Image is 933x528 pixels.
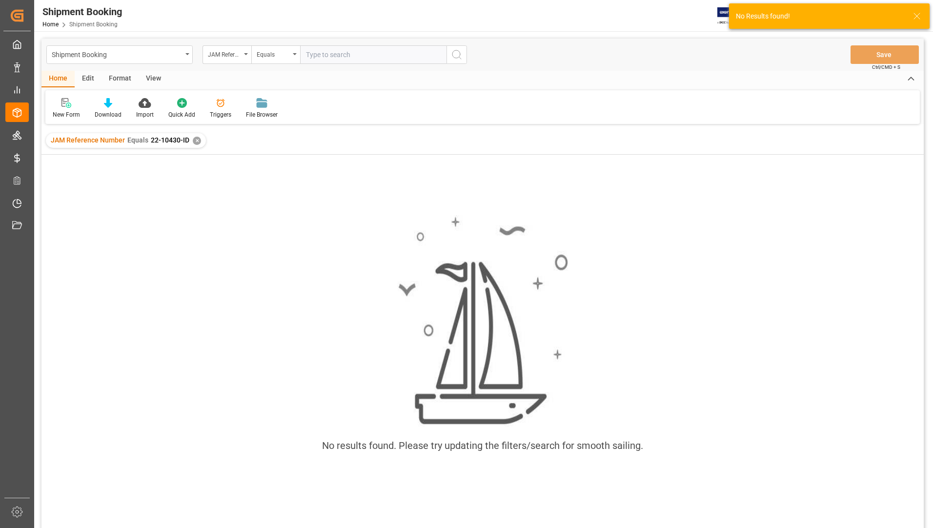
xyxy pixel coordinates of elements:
img: Exertis%20JAM%20-%20Email%20Logo.jpg_1722504956.jpg [717,7,751,24]
div: JAM Reference Number [208,48,241,59]
div: New Form [53,110,80,119]
div: Quick Add [168,110,195,119]
span: JAM Reference Number [51,136,125,144]
input: Type to search [300,45,446,64]
div: Download [95,110,122,119]
span: Equals [127,136,148,144]
div: File Browser [246,110,278,119]
div: View [139,71,168,87]
button: Save [851,45,919,64]
div: Edit [75,71,101,87]
div: No results found. Please try updating the filters/search for smooth sailing. [322,438,643,453]
div: ✕ [193,137,201,145]
span: Ctrl/CMD + S [872,63,900,71]
button: open menu [46,45,193,64]
div: Import [136,110,154,119]
div: No Results found! [736,11,904,21]
div: Equals [257,48,290,59]
span: 22-10430-ID [151,136,189,144]
button: search button [446,45,467,64]
div: Home [41,71,75,87]
div: Triggers [210,110,231,119]
div: Shipment Booking [42,4,122,19]
button: open menu [203,45,251,64]
a: Home [42,21,59,28]
button: open menu [251,45,300,64]
img: smooth_sailing.jpeg [397,215,568,426]
div: Format [101,71,139,87]
div: Shipment Booking [52,48,182,60]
